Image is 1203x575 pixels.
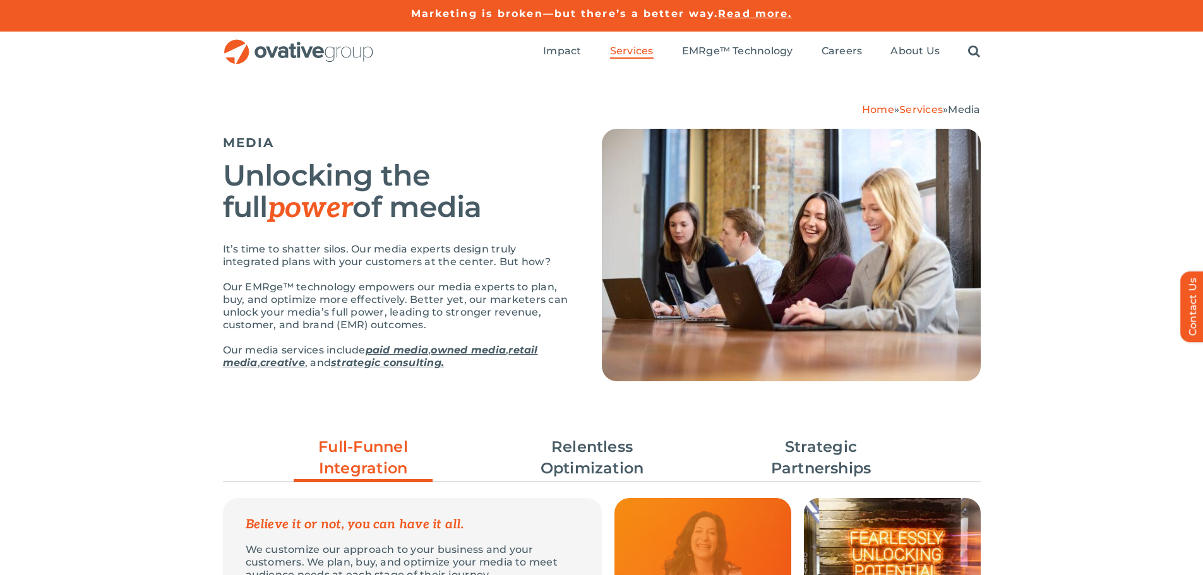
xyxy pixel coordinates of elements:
[890,45,940,59] a: About Us
[543,32,980,72] nav: Menu
[223,281,570,331] p: Our EMRge™ technology empowers our media experts to plan, buy, and optimize more effectively. Bet...
[718,8,792,20] a: Read more.
[246,518,579,531] p: Believe it or not, you can have it all.
[294,436,433,485] a: Full-Funnel Integration
[610,45,654,59] a: Services
[682,45,793,59] a: EMRge™ Technology
[523,436,662,479] a: Relentless Optimization
[331,357,444,369] a: strategic consulting.
[543,45,581,59] a: Impact
[899,104,943,116] a: Services
[890,45,940,57] span: About Us
[223,430,981,485] ul: Post Filters
[260,357,305,369] a: creative
[968,45,980,59] a: Search
[411,8,719,20] a: Marketing is broken—but there’s a better way.
[682,45,793,57] span: EMRge™ Technology
[223,160,570,224] h2: Unlocking the full of media
[862,104,981,116] span: » »
[223,344,538,369] a: retail media
[223,135,570,150] h5: MEDIA
[751,436,890,479] a: Strategic Partnerships
[543,45,581,57] span: Impact
[602,129,981,381] img: Media – Hero
[268,191,353,226] em: power
[822,45,863,59] a: Careers
[223,243,570,268] p: It’s time to shatter silos. Our media experts design truly integrated plans with your customers a...
[431,344,506,356] a: owned media
[223,38,374,50] a: OG_Full_horizontal_RGB
[862,104,894,116] a: Home
[948,104,980,116] span: Media
[366,344,428,356] a: paid media
[223,344,570,369] p: Our media services include , , , , and
[822,45,863,57] span: Careers
[610,45,654,57] span: Services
